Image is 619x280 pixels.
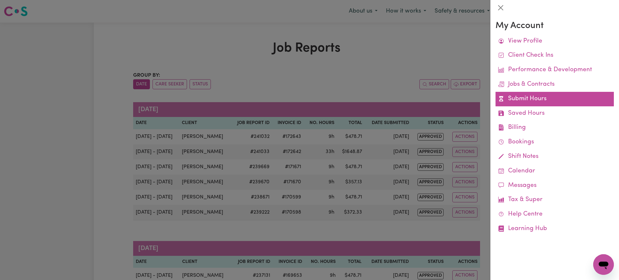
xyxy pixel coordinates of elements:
[496,48,614,63] a: Client Check Ins
[496,92,614,106] a: Submit Hours
[496,207,614,222] a: Help Centre
[593,254,614,275] iframe: Button to launch messaging window
[496,21,614,32] h3: My Account
[496,121,614,135] a: Billing
[496,135,614,150] a: Bookings
[496,106,614,121] a: Saved Hours
[496,164,614,179] a: Calendar
[496,34,614,49] a: View Profile
[496,3,506,13] button: Close
[496,150,614,164] a: Shift Notes
[496,77,614,92] a: Jobs & Contracts
[496,179,614,193] a: Messages
[496,193,614,207] a: Tax & Super
[496,63,614,77] a: Performance & Development
[496,222,614,236] a: Learning Hub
